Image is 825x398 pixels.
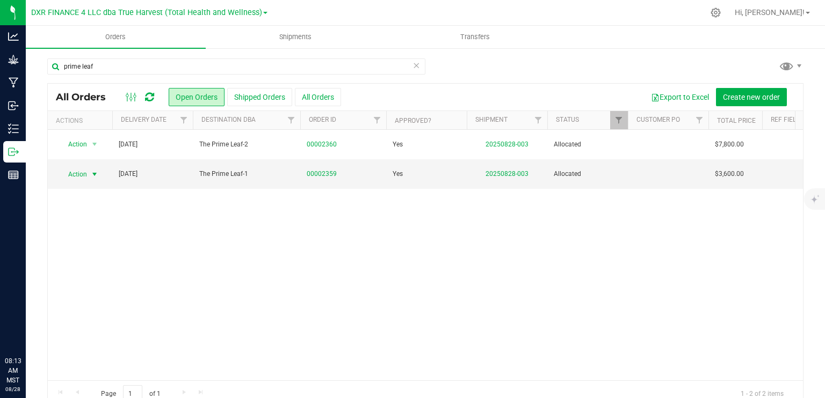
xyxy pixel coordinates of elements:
a: Filter [283,111,300,129]
a: Filter [175,111,193,129]
span: $7,800.00 [715,139,744,150]
inline-svg: Analytics [8,31,19,42]
iframe: Resource center unread badge [32,311,45,323]
a: Delivery Date [121,116,167,123]
a: Orders [26,26,206,48]
span: Allocated [554,139,621,150]
inline-svg: Inbound [8,100,19,111]
span: Orders [91,32,140,42]
inline-svg: Outbound [8,146,19,157]
span: select [88,167,102,182]
span: [DATE] [119,169,137,179]
a: Destination DBA [201,116,256,123]
button: All Orders [295,88,341,106]
a: Filter [691,111,708,129]
span: select [88,137,102,152]
a: Status [556,116,579,123]
a: Ref Field 1 [771,116,806,123]
span: The Prime Leaf-1 [199,169,294,179]
span: Allocated [554,169,621,179]
a: Customer PO [636,116,680,123]
span: All Orders [56,91,117,103]
a: 00002359 [307,169,337,179]
a: Transfers [386,26,566,48]
span: $3,600.00 [715,169,744,179]
p: 08:13 AM MST [5,356,21,385]
a: Shipment [475,116,508,123]
a: Filter [530,111,547,129]
div: Actions [56,117,108,124]
button: Export to Excel [644,88,716,106]
span: [DATE] [119,139,137,150]
a: Shipments [206,26,386,48]
a: 20250828-003 [486,170,529,178]
span: Clear [412,58,420,72]
span: DXR FINANCE 4 LLC dba True Harvest (Total Health and Wellness) [31,8,262,17]
button: Create new order [716,88,787,106]
span: Action [59,167,88,182]
a: Filter [368,111,386,129]
inline-svg: Manufacturing [8,77,19,88]
button: Shipped Orders [227,88,292,106]
span: Hi, [PERSON_NAME]! [735,8,805,17]
span: Transfers [446,32,504,42]
a: Total Price [717,117,756,124]
inline-svg: Grow [8,54,19,65]
span: Create new order [723,93,780,101]
iframe: Resource center [11,312,43,344]
inline-svg: Inventory [8,123,19,134]
span: Shipments [265,32,326,42]
span: Action [59,137,88,152]
input: Search Order ID, Destination, Customer PO... [47,58,425,75]
span: The Prime Leaf-2 [199,139,294,150]
p: 08/28 [5,385,21,393]
inline-svg: Reports [8,169,19,180]
a: Order ID [309,116,336,123]
div: Manage settings [709,8,722,18]
button: Open Orders [169,88,225,106]
span: Yes [393,169,403,179]
a: Filter [610,111,628,129]
a: Approved? [395,117,431,124]
a: 00002360 [307,139,337,150]
a: 20250828-003 [486,141,529,148]
span: Yes [393,139,403,150]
